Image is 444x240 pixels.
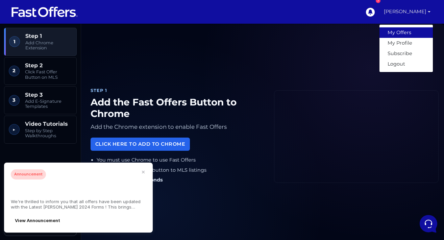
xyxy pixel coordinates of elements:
[97,166,264,174] li: Adds a button to MLS listings
[28,38,104,45] span: Aura
[11,65,24,78] img: dark
[379,27,433,38] a: My Offers
[108,64,124,70] p: 6mo ago
[105,187,114,193] p: Help
[25,62,72,69] span: Step 2
[20,187,32,193] p: Home
[9,124,20,135] span: ▶︎
[4,86,77,114] a: 3 Step 3 Add E-Signature Templates
[8,61,127,81] a: AuraThis has been escalated. We will be in touch soon.6mo ago
[9,36,20,47] span: 1
[5,5,114,16] h2: Hello Shay 👋
[8,35,127,55] a: AuraThank you, we will escalate this matter and have the support team look into it asap.6mo ago
[25,121,72,127] span: Video Tutorials
[11,169,46,179] strong: Announcement
[9,95,20,106] span: 3
[49,88,95,94] span: Start a Conversation
[91,122,263,132] p: Add the Chrome extension to enable Fast Offers
[109,27,124,32] a: See all
[418,214,439,234] iframe: Customerly Messenger Launcher
[47,178,89,193] button: Messages
[25,40,72,51] span: Add Chrome Extension
[58,187,77,193] p: Messages
[15,126,110,133] input: Search for an Article...
[28,72,104,79] p: This has been escalated. We will be in touch soon.
[4,28,77,56] a: 1 Step 1 Add Chrome Extension
[4,116,77,144] a: ▶︎ Video Tutorials Step by Step Walkthroughs
[11,199,146,210] p: We're thrilled to inform you that all offers have been updated with the Latest [PERSON_NAME] 2024...
[25,128,72,139] span: Step by Step Walkthroughs
[97,176,264,184] li: Takes less than
[9,66,20,76] span: 2
[5,178,47,193] button: Home
[11,39,24,52] img: dark
[28,64,104,71] span: Aura
[274,91,438,183] iframe: Fast Offers Chrome Extension
[84,111,124,117] a: Open Help Center
[11,84,124,98] button: Start a Conversation
[379,38,433,48] a: My Profile
[25,69,72,80] span: Click Fast Offer Button on MLS
[379,48,433,59] a: Subscribe
[88,178,130,193] button: Help
[91,138,190,151] a: Click Here to Add to Chrome
[4,57,77,85] a: 2 Step 2 Click Fast Offer Button on MLS
[91,97,263,119] h1: Add the Fast Offers Button to Chrome
[11,27,55,32] span: Your Conversations
[25,92,72,98] span: Step 3
[11,111,46,117] span: Find an Answer
[28,46,104,53] p: Thank you, we will escalate this matter and have the support team look into it asap.
[25,33,72,39] span: Step 1
[91,87,263,94] div: Step 1
[108,38,124,44] p: 6mo ago
[25,99,72,109] span: Add E-Signature Templates
[97,156,264,164] li: You must use Chrome to use Fast Offers
[379,59,433,69] a: Logout
[379,24,433,72] div: [PERSON_NAME]
[11,215,64,226] button: View Announcement
[11,182,146,196] h2: Urgent Update: [PERSON_NAME] 2024 Forms Are Here!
